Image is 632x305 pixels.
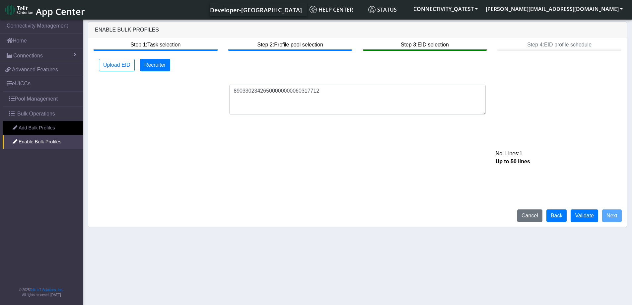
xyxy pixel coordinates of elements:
[363,38,487,51] btn: Step 3: EID selection
[602,209,622,222] button: Next
[13,52,43,60] span: Connections
[491,150,624,158] div: No. Lines:
[17,110,55,118] span: Bulk Operations
[491,158,624,166] div: Up to 50 lines
[5,3,84,17] a: App Center
[5,5,33,15] img: logo-telit-cinterion-gw-new.png
[368,6,397,13] span: Status
[210,3,302,16] a: Your current platform instance
[3,121,83,135] a: Add Bulk Profiles
[12,66,58,74] span: Advanced Features
[409,3,482,15] button: CONNECTIVITY_QATEST
[36,5,85,18] span: App Center
[310,6,317,13] img: knowledge.svg
[571,209,598,222] button: Validate
[30,288,63,292] a: Telit IoT Solutions, Inc.
[546,209,567,222] button: Back
[310,6,353,13] span: Help center
[520,151,523,156] span: 1
[482,3,627,15] button: [PERSON_NAME][EMAIL_ADDRESS][DOMAIN_NAME]
[517,209,542,222] button: Cancel
[307,3,366,16] a: Help center
[368,6,376,13] img: status.svg
[3,92,83,106] a: Pool Management
[3,107,83,121] a: Bulk Operations
[3,135,83,149] a: Enable Bulk Profiles
[99,59,135,71] button: Upload EID
[94,38,217,51] btn: Step 1: Task selection
[88,22,627,38] div: Enable Bulk Profiles
[228,38,352,51] btn: Step 2: Profile pool selection
[210,6,302,14] span: Developer-[GEOGRAPHIC_DATA]
[140,59,170,71] button: Recruiter
[366,3,409,16] a: Status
